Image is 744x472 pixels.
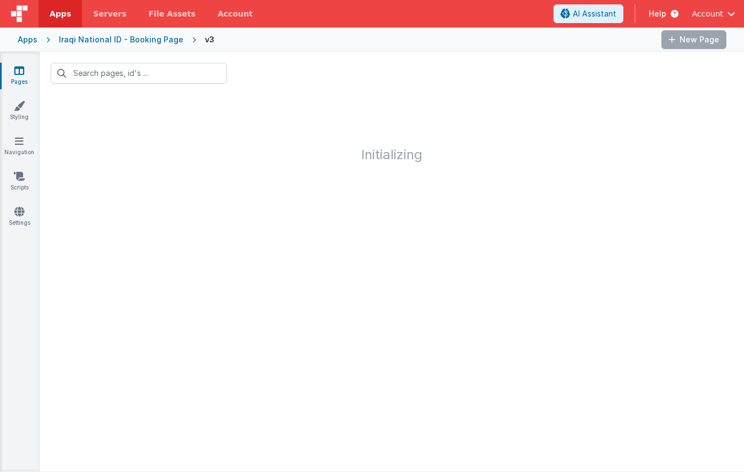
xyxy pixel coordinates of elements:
[553,4,623,23] button: AI Assistant
[205,34,219,45] div: v3
[18,34,37,45] div: Apps
[50,8,71,19] span: Apps
[51,63,227,84] input: Search pages, id's ...
[692,8,723,19] span: Account
[59,34,183,45] div: Iraqi National ID - Booking Page
[649,8,666,19] span: Help
[661,30,726,49] button: New Page
[692,8,735,19] button: Account
[573,8,616,19] span: AI Assistant
[93,8,126,19] span: Servers
[40,95,744,162] h1: Initializing
[149,8,196,19] span: File Assets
